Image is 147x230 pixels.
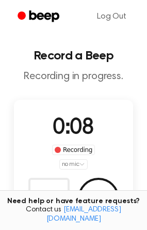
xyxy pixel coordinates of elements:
span: 0:08 [53,117,94,139]
span: no mic [62,160,79,169]
a: [EMAIL_ADDRESS][DOMAIN_NAME] [46,206,121,223]
a: Beep [10,7,69,27]
button: Save Audio Record [78,178,119,219]
h1: Record a Beep [8,50,139,62]
button: no mic [59,159,88,170]
p: Recording in progress. [8,70,139,83]
button: Delete Audio Record [28,178,70,219]
a: Log Out [87,4,137,29]
span: Contact us [6,206,141,224]
div: Recording [52,145,95,155]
